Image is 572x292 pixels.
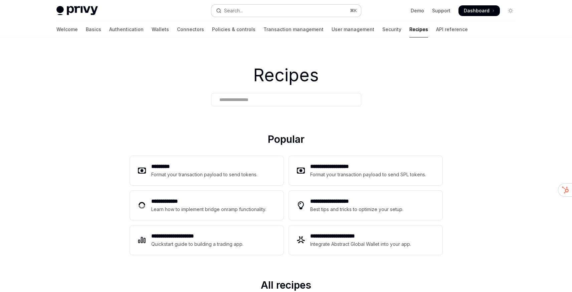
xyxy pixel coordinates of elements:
div: Best tips and tricks to optimize your setup. [310,205,404,213]
a: Recipes [409,21,428,37]
div: Quickstart guide to building a trading app. [151,240,244,248]
a: Connectors [177,21,204,37]
a: Dashboard [458,5,500,16]
a: Support [432,7,450,14]
div: Integrate Abstract Global Wallet into your app. [310,240,412,248]
span: ⌘ K [350,8,357,13]
a: API reference [436,21,468,37]
div: Learn how to implement bridge onramp functionality. [151,205,268,213]
img: light logo [56,6,98,15]
a: Authentication [109,21,144,37]
button: Toggle dark mode [505,5,516,16]
div: Format your transaction payload to send tokens. [151,171,258,179]
a: **** **** ***Learn how to implement bridge onramp functionality. [130,191,283,220]
a: Security [382,21,401,37]
div: Search... [224,7,243,15]
a: **** ****Format your transaction payload to send tokens. [130,156,283,185]
a: Basics [86,21,101,37]
a: Policies & controls [212,21,255,37]
a: Demo [411,7,424,14]
button: Open search [211,5,361,17]
a: User management [332,21,374,37]
span: Dashboard [464,7,490,14]
h2: Popular [130,133,442,148]
a: Welcome [56,21,78,37]
div: Format your transaction payload to send SPL tokens. [310,171,427,179]
a: Transaction management [263,21,324,37]
a: Wallets [152,21,169,37]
